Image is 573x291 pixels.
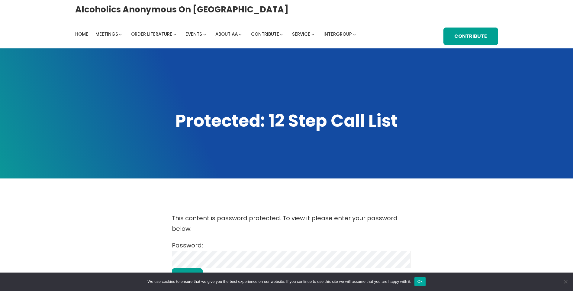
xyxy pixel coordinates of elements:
a: Meetings [95,30,118,38]
input: Password: [172,251,410,268]
span: Meetings [95,31,118,37]
a: About AA [215,30,238,38]
button: Order Literature submenu [173,33,176,35]
p: This content is password protected. To view it please enter your password below: [172,213,401,234]
a: Intergroup [324,30,352,38]
a: Events [185,30,202,38]
h1: Protected: 12 Step Call List [75,110,498,132]
span: Order Literature [131,31,172,37]
a: Contribute [443,28,498,45]
span: We use cookies to ensure that we give you the best experience on our website. If you continue to ... [147,279,411,285]
span: Intergroup [324,31,352,37]
button: Meetings submenu [119,33,122,35]
button: About AA submenu [239,33,242,35]
button: Ok [414,277,426,286]
a: Alcoholics Anonymous on [GEOGRAPHIC_DATA] [75,2,288,17]
span: Service [292,31,310,37]
a: Service [292,30,310,38]
button: Contribute submenu [280,33,283,35]
span: Events [185,31,202,37]
nav: Intergroup [75,30,358,38]
a: Contribute [251,30,279,38]
button: Events submenu [203,33,206,35]
span: Contribute [251,31,279,37]
span: Home [75,31,88,37]
span: No [562,279,568,285]
label: Password: [172,241,410,263]
span: About AA [215,31,238,37]
button: Service submenu [311,33,314,35]
button: Intergroup submenu [353,33,356,35]
a: Home [75,30,88,38]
